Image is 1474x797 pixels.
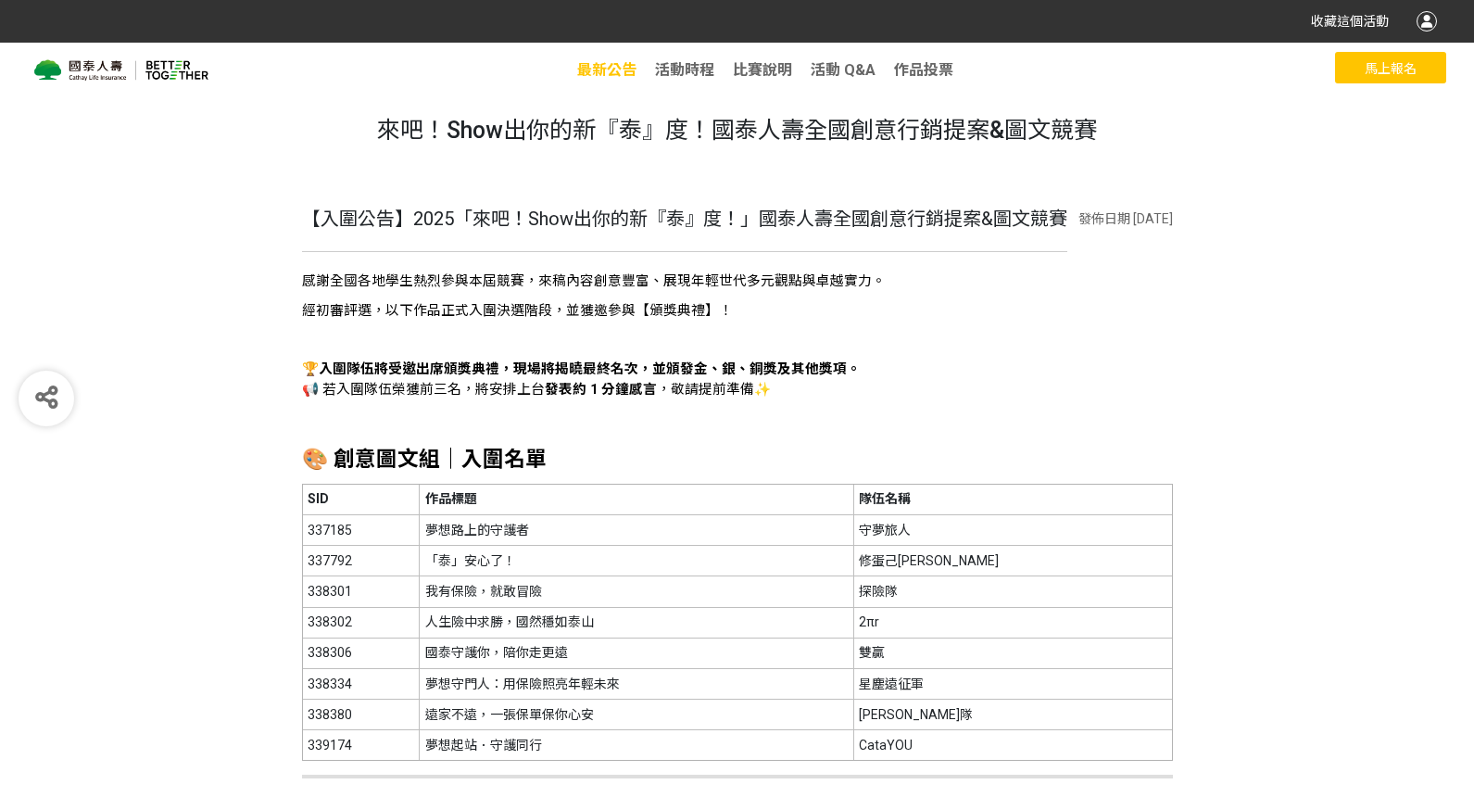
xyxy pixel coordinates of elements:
[420,730,853,761] td: 夢想起站．守護同行
[577,61,636,79] a: 最新公告
[853,576,1172,607] td: 探險隊
[545,381,657,398] strong: 發表約 1 分鐘感言
[302,576,420,607] td: 338301
[302,546,420,576] td: 337792
[302,730,420,761] td: 339174
[420,576,853,607] td: 我有保險，就敢冒險
[420,546,853,576] td: 「泰」安心了！
[302,272,886,289] span: 感謝全國各地學生熱烈參與本屆競賽，來稿內容創意豐富、展現年輕世代多元觀點與卓越實力。
[1311,14,1389,29] span: 收藏這個活動
[319,361,861,377] strong: 入圍隊伍將受邀出席頒獎典禮，現場將揭曉最終名次，並頒發金、銀、銅獎及其他獎項。
[420,484,853,514] th: 作品標題
[302,381,771,398] span: 📢 若入圍隊伍榮獲前三名，將安排上台 ，敬請提前準備✨
[302,447,547,472] strong: 🎨 創意圖文組｜入圍名單
[853,638,1172,668] td: 雙贏
[302,205,1067,252] div: 【入圍公告】2025「來吧！Show出你的新『泰』度！」國泰人壽全國創意行銷提案&圖文競賽
[894,61,953,79] span: 作品投票
[853,546,1172,576] td: 修蛋己[PERSON_NAME]
[302,607,420,638] td: 338302
[1078,211,1173,226] span: 發佈日期 [DATE]
[853,668,1172,699] td: 星塵遠征軍
[1365,61,1417,76] span: 馬上報名
[1335,52,1446,83] button: 馬上報名
[853,700,1172,730] td: [PERSON_NAME]隊
[733,61,792,79] a: 比賽說明
[420,700,853,730] td: 遠家不遠，一張保單保你心安
[302,668,420,699] td: 338334
[420,607,853,638] td: 人生險中求勝，國然穩如泰山
[302,361,861,377] span: 🏆
[811,61,876,79] a: 活動 Q&A
[853,730,1172,761] td: CataYOU
[853,607,1172,638] td: 2πr
[28,57,215,84] img: 來吧！Show出你的新『泰』度！國泰人壽全國創意行銷提案&圖文競賽
[420,514,853,545] td: 夢想路上的守護者
[420,668,853,699] td: 夢想守門人：用保險照亮年輕未來
[377,117,1097,144] span: 來吧！Show出你的新『泰』度！國泰人壽全國創意行銷提案&圖文競賽
[302,514,420,545] td: 337185
[853,514,1172,545] td: 守夢旅人
[302,700,420,730] td: 338380
[302,302,733,319] span: 經初審評選，以下作品正式入圍決選階段，並獲邀參與【頒獎典禮】！
[302,638,420,668] td: 338306
[853,484,1172,514] th: 隊伍名稱
[302,484,420,514] th: SID
[420,638,853,668] td: 國泰守護你，陪你走更遠
[655,61,714,79] a: 活動時程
